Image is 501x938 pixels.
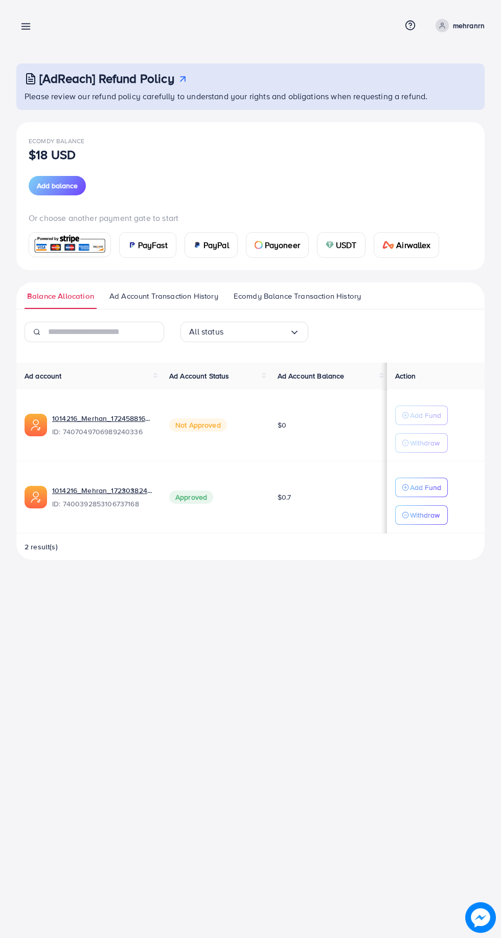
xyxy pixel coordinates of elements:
a: cardPayFast [119,232,176,258]
a: cardPayoneer [246,232,309,258]
button: Add balance [29,176,86,195]
span: Airwallex [396,239,430,251]
a: cardUSDT [317,232,366,258]
img: card [382,241,395,249]
img: card [193,241,201,249]
span: Ad Account Transaction History [109,291,218,302]
div: <span class='underline'>1014216_Mehran_1723038241071</span></br>7400392853106737168 [52,485,153,509]
img: card [326,241,334,249]
button: Add Fund [395,406,448,425]
p: Please review our refund policy carefully to understand your rights and obligations when requesti... [25,90,479,102]
span: Balance Allocation [27,291,94,302]
span: Ad account [25,371,62,381]
span: Ad Account Status [169,371,230,381]
p: Add Fund [410,481,441,494]
button: Withdraw [395,505,448,525]
button: Add Fund [395,478,448,497]
span: ID: 7407049706989240336 [52,427,153,437]
img: card [255,241,263,249]
div: <span class='underline'>1014216_Merhan_1724588164299</span></br>7407049706989240336 [52,413,153,437]
a: 1014216_Merhan_1724588164299 [52,413,153,423]
a: 1014216_Mehran_1723038241071 [52,485,153,496]
span: All status [189,324,223,340]
input: Search for option [223,324,289,340]
span: USDT [336,239,357,251]
p: Withdraw [410,509,440,521]
img: card [128,241,136,249]
span: $0 [278,420,286,430]
img: card [32,234,107,256]
p: Withdraw [410,437,440,449]
a: cardAirwallex [374,232,439,258]
p: mehranrn [453,19,485,32]
span: ID: 7400392853106737168 [52,499,153,509]
span: PayFast [138,239,168,251]
span: PayPal [203,239,229,251]
a: mehranrn [431,19,485,32]
img: ic-ads-acc.e4c84228.svg [25,414,47,436]
p: Add Fund [410,409,441,421]
div: Search for option [180,322,308,342]
span: 2 result(s) [25,542,58,552]
span: Ecomdy Balance [29,137,84,145]
span: Payoneer [265,239,300,251]
a: cardPayPal [185,232,238,258]
p: Or choose another payment gate to start [29,212,472,224]
span: Ad Account Balance [278,371,345,381]
p: $18 USD [29,148,76,161]
span: Approved [169,490,213,504]
span: Ecomdy Balance Transaction History [234,291,361,302]
span: Add balance [37,181,78,191]
img: ic-ads-acc.e4c84228.svg [25,486,47,508]
span: Action [395,371,416,381]
a: card [29,232,111,257]
h3: [AdReach] Refund Policy [39,71,174,86]
img: image [465,902,496,933]
button: Withdraw [395,433,448,453]
span: $0.7 [278,492,291,502]
span: Not Approved [169,418,227,432]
